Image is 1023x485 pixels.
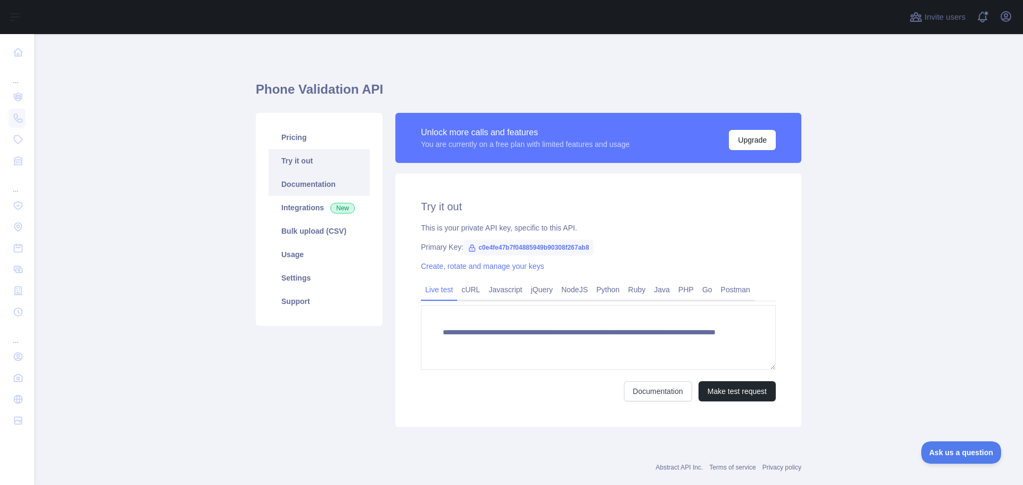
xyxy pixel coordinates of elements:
[421,139,630,150] div: You are currently on a free plan with limited features and usage
[650,281,675,298] a: Java
[592,281,624,298] a: Python
[656,464,703,471] a: Abstract API Inc.
[674,281,698,298] a: PHP
[709,464,756,471] a: Terms of service
[457,281,484,298] a: cURL
[269,219,370,243] a: Bulk upload (CSV)
[9,64,26,85] div: ...
[762,464,801,471] a: Privacy policy
[907,9,968,26] button: Invite users
[269,266,370,290] a: Settings
[698,281,717,298] a: Go
[729,130,776,150] button: Upgrade
[421,242,776,252] div: Primary Key:
[421,281,457,298] a: Live test
[624,281,650,298] a: Ruby
[269,290,370,313] a: Support
[921,441,1002,464] iframe: Toggle Customer Support
[269,172,370,196] a: Documentation
[269,126,370,149] a: Pricing
[557,281,592,298] a: NodeJS
[526,281,557,298] a: jQuery
[421,262,544,270] a: Create, rotate and manage your keys
[699,381,776,401] button: Make test request
[9,172,26,194] div: ...
[624,381,692,401] a: Documentation
[421,223,776,233] div: This is your private API key, specific to this API.
[269,243,370,266] a: Usage
[269,196,370,219] a: Integrations New
[464,240,594,256] span: c0e4fe47b7f04885949b90308f267ab8
[484,281,526,298] a: Javascript
[421,126,630,139] div: Unlock more calls and features
[717,281,754,298] a: Postman
[256,81,801,106] h1: Phone Validation API
[924,11,965,23] span: Invite users
[9,324,26,345] div: ...
[421,199,776,214] h2: Try it out
[269,149,370,172] a: Try it out
[330,203,355,213] span: New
